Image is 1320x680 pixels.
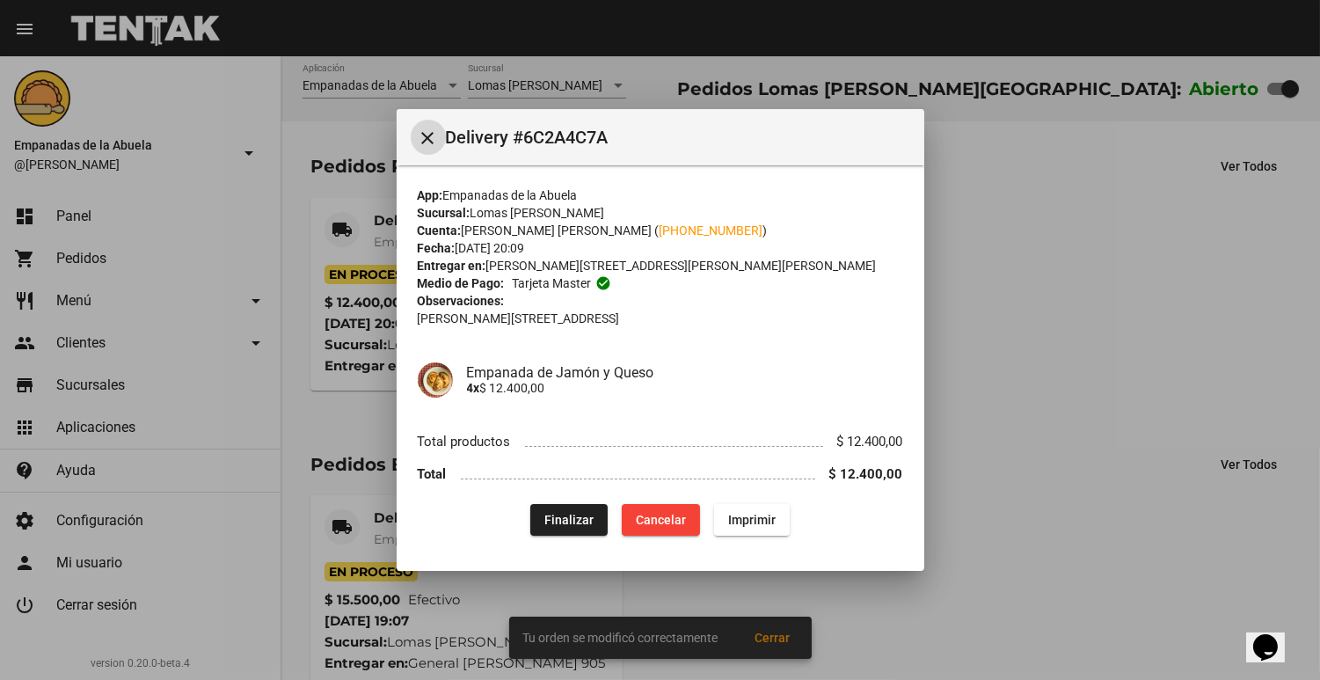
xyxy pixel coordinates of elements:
span: Finalizar [544,513,594,527]
strong: Entregar en: [418,259,486,273]
strong: Observaciones: [418,294,505,308]
h4: Empanada de Jamón y Queso [467,364,903,381]
mat-icon: Cerrar [418,128,439,149]
strong: Fecha: [418,241,456,255]
li: Total $ 12.400,00 [418,458,903,491]
div: [PERSON_NAME] [PERSON_NAME] ( ) [418,222,903,239]
iframe: chat widget [1246,610,1302,662]
mat-icon: check_circle [595,275,611,291]
div: [DATE] 20:09 [418,239,903,257]
button: Cancelar [622,504,700,536]
div: Lomas [PERSON_NAME] [418,204,903,222]
div: [PERSON_NAME][STREET_ADDRESS][PERSON_NAME][PERSON_NAME] [418,257,903,274]
div: Empanadas de la Abuela [418,186,903,204]
button: Cerrar [411,120,446,155]
b: 4x [467,381,480,395]
button: Finalizar [530,504,608,536]
span: Tarjeta master [512,274,591,292]
strong: Medio de Pago: [418,274,505,292]
strong: Sucursal: [418,206,470,220]
strong: Cuenta: [418,223,462,238]
span: Cancelar [636,513,686,527]
li: Total productos $ 12.400,00 [418,426,903,458]
strong: App: [418,188,443,202]
button: Imprimir [714,504,790,536]
p: $ 12.400,00 [467,381,903,395]
p: [PERSON_NAME][STREET_ADDRESS] [418,310,903,327]
span: Imprimir [728,513,776,527]
span: Delivery #6C2A4C7A [446,123,910,151]
img: 72c15bfb-ac41-4ae4-a4f2-82349035ab42.jpg [418,362,453,398]
a: [PHONE_NUMBER] [660,223,763,238]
